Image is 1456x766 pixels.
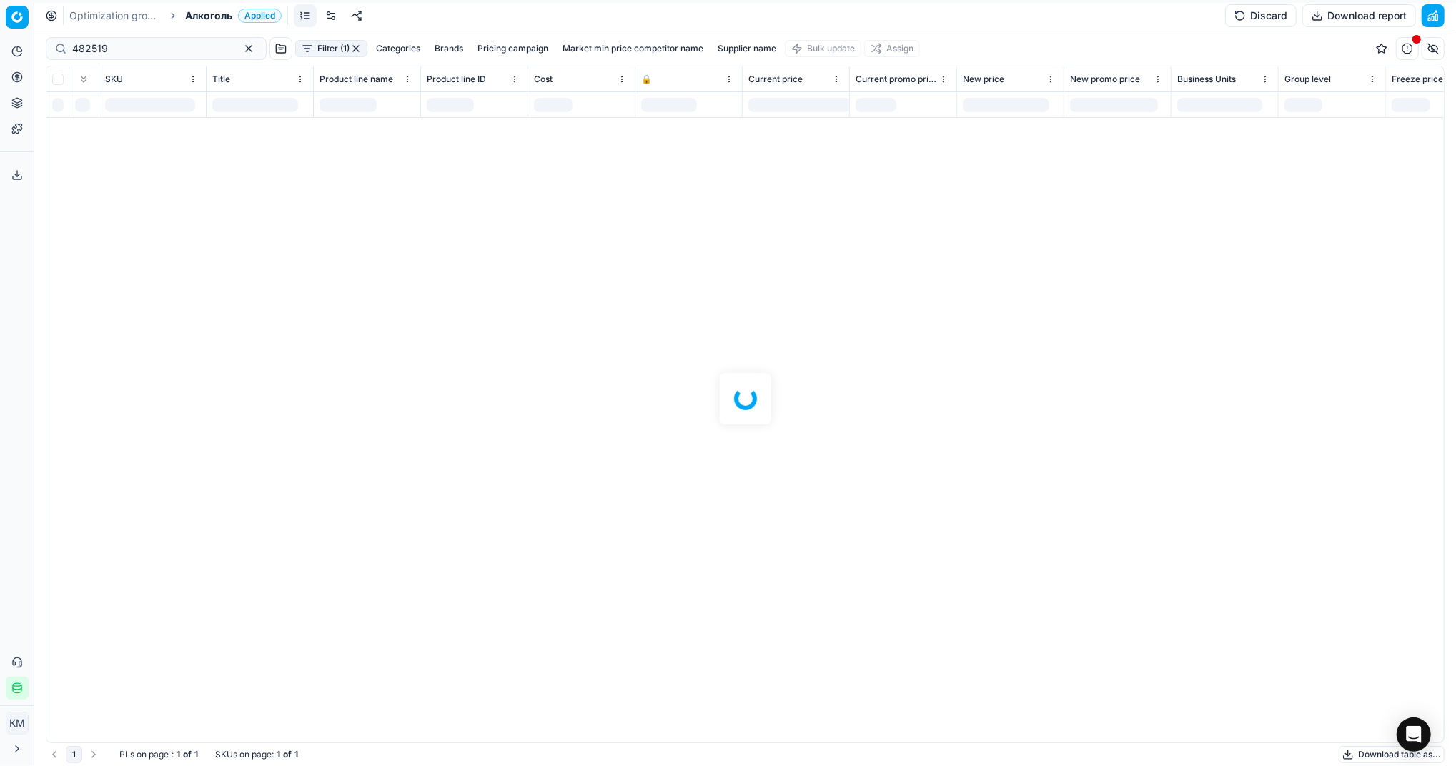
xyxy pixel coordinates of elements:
span: Applied [238,9,282,23]
a: Optimization groups [69,9,161,23]
span: АлкогольApplied [185,9,282,23]
span: КM [6,712,28,734]
button: Download report [1302,4,1416,27]
div: Open Intercom Messenger [1397,717,1431,752]
button: КM [6,712,29,735]
nav: breadcrumb [69,9,282,23]
span: Алкоголь [185,9,232,23]
button: Discard [1225,4,1297,27]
